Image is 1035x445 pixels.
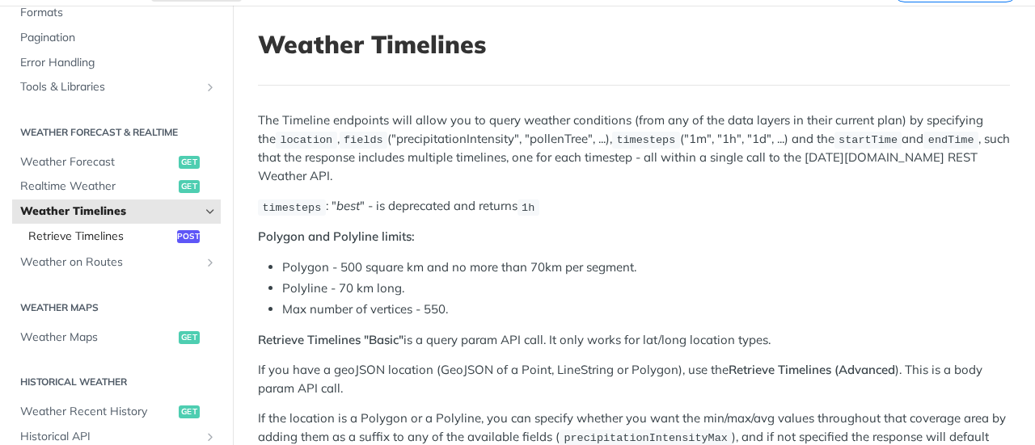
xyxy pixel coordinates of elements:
span: startTime [839,134,898,146]
a: Realtime Weatherget [12,174,221,199]
strong: Retrieve Timelines "Basic" [258,332,403,347]
li: Polygon - 500 square km and no more than 70km per segment. [282,258,1010,277]
span: get [179,180,200,193]
a: Pagination [12,26,221,50]
span: fields [344,134,383,146]
a: Weather on RoutesShow subpages for Weather on Routes [12,250,221,275]
span: Tools & Libraries [20,79,200,95]
a: Tools & LibrariesShow subpages for Tools & Libraries [12,75,221,99]
span: Weather Maps [20,330,175,346]
a: Weather Mapsget [12,325,221,350]
p: : " " - is deprecated and returns [258,197,1010,216]
h2: Weather Maps [12,300,221,315]
a: Weather Recent Historyget [12,400,221,424]
span: timesteps [616,134,675,146]
a: Error Handling [12,51,221,75]
p: If you have a geoJSON location (GeoJSON of a Point, LineString or Polygon), use the ). This is a ... [258,361,1010,397]
span: get [179,405,200,418]
li: Polyline - 70 km long. [282,279,1010,298]
p: The Timeline endpoints will allow you to query weather conditions (from any of the data layers in... [258,111,1010,185]
span: timesteps [262,201,321,213]
span: Formats [20,5,217,21]
span: get [179,156,200,169]
span: Historical API [20,429,200,445]
span: precipitationIntensityMax [564,432,728,444]
a: Weather Forecastget [12,150,221,174]
span: Weather Timelines [20,204,200,220]
span: Error Handling [20,55,217,71]
span: Retrieve Timelines [28,229,173,245]
a: Weather TimelinesHide subpages for Weather Timelines [12,199,221,224]
em: best [336,198,360,213]
span: Weather on Routes [20,254,200,271]
button: Show subpages for Weather on Routes [204,256,217,269]
span: 1h [522,201,534,213]
span: Realtime Weather [20,178,175,195]
span: post [177,230,200,243]
span: endTime [928,134,974,146]
span: location [280,134,332,146]
a: Retrieve Timelinespost [20,225,221,249]
button: Hide subpages for Weather Timelines [204,205,217,218]
span: Weather Recent History [20,404,175,420]
h1: Weather Timelines [258,30,1010,59]
span: Pagination [20,30,217,46]
h2: Weather Forecast & realtime [12,125,221,140]
button: Show subpages for Historical API [204,430,217,443]
h2: Historical Weather [12,375,221,389]
p: is a query param API call. It only works for lat/long location types. [258,331,1010,350]
strong: Polygon and Polyline limits: [258,229,415,244]
span: Weather Forecast [20,154,175,170]
strong: Retrieve Timelines (Advanced [729,362,895,377]
a: Formats [12,1,221,25]
span: get [179,331,200,344]
button: Show subpages for Tools & Libraries [204,81,217,94]
li: Max number of vertices - 550. [282,300,1010,319]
